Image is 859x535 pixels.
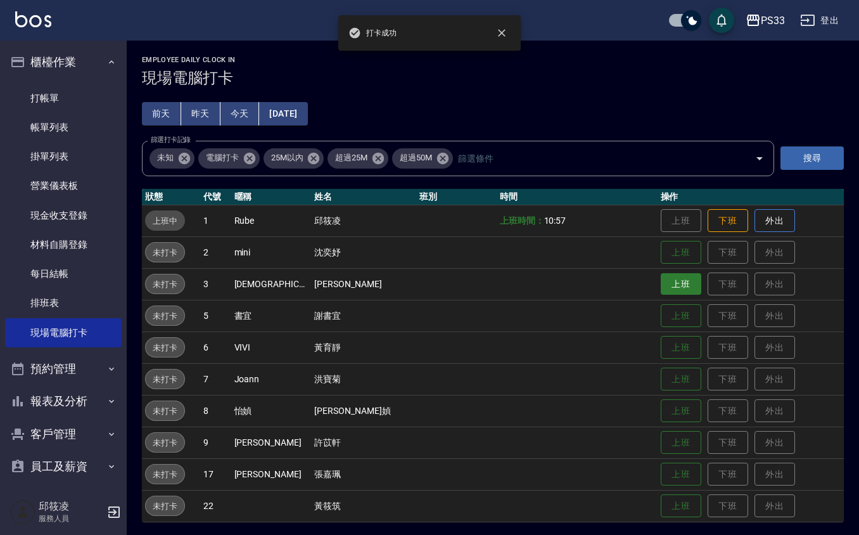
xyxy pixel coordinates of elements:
[311,189,416,205] th: 姓名
[146,500,184,513] span: 未打卡
[311,300,416,332] td: 謝書宜
[150,148,194,169] div: 未知
[708,209,748,233] button: 下班
[198,151,246,164] span: 電腦打卡
[311,490,416,522] td: 黃筱筑
[231,189,312,205] th: 暱稱
[311,458,416,490] td: 張嘉珮
[500,216,544,226] b: 上班時間：
[231,458,312,490] td: [PERSON_NAME]
[200,189,231,205] th: 代號
[328,148,388,169] div: 超過25M
[780,146,844,170] button: 搜尋
[146,404,184,418] span: 未打卡
[5,450,122,483] button: 員工及薪資
[5,288,122,318] a: 排班表
[709,8,734,33] button: save
[146,341,184,354] span: 未打卡
[749,148,770,169] button: Open
[150,151,181,164] span: 未知
[231,395,312,427] td: 怡媜
[231,268,312,300] td: [DEMOGRAPHIC_DATA][PERSON_NAME]
[142,102,181,126] button: 前天
[661,368,701,391] button: 上班
[200,332,231,363] td: 6
[200,205,231,236] td: 1
[200,427,231,458] td: 9
[497,189,658,205] th: 時間
[392,148,453,169] div: 超過50M
[146,373,184,386] span: 未打卡
[198,148,260,169] div: 電腦打卡
[416,189,497,205] th: 班別
[661,304,701,328] button: 上班
[142,69,844,87] h3: 現場電腦打卡
[231,427,312,458] td: [PERSON_NAME]
[146,468,184,481] span: 未打卡
[455,147,733,169] input: 篩選條件
[200,268,231,300] td: 3
[741,8,790,34] button: PS33
[311,332,416,363] td: 黃育靜
[151,135,191,145] label: 篩選打卡記錄
[658,189,844,205] th: 操作
[5,385,122,418] button: 報表及分析
[200,236,231,268] td: 2
[5,230,122,259] a: 材料自購登錄
[488,19,516,47] button: close
[311,205,416,236] td: 邱筱凌
[754,209,795,233] button: 外出
[311,395,416,427] td: [PERSON_NAME]媜
[5,46,122,79] button: 櫃檯作業
[761,13,785,29] div: PS33
[5,171,122,200] a: 營業儀表板
[142,56,844,64] h2: Employee Daily Clock In
[200,363,231,395] td: 7
[15,11,51,27] img: Logo
[311,268,416,300] td: [PERSON_NAME]
[264,148,324,169] div: 25M以內
[661,494,701,518] button: 上班
[142,189,200,205] th: 狀態
[39,500,103,513] h5: 邱筱凌
[311,363,416,395] td: 洪寶菊
[5,318,122,347] a: 現場電腦打卡
[145,214,185,228] span: 上班中
[200,458,231,490] td: 17
[5,418,122,451] button: 客戶管理
[259,102,307,126] button: [DATE]
[5,201,122,230] a: 現金收支登錄
[5,142,122,171] a: 掛單列表
[348,27,397,39] span: 打卡成功
[392,151,440,164] span: 超過50M
[146,309,184,323] span: 未打卡
[5,113,122,142] a: 帳單列表
[231,300,312,332] td: 書宜
[146,246,184,259] span: 未打卡
[10,500,35,525] img: Person
[231,205,312,236] td: Rube
[311,427,416,458] td: 許苡軒
[544,216,566,226] span: 10:57
[200,300,231,332] td: 5
[231,236,312,268] td: mini
[181,102,220,126] button: 昨天
[231,363,312,395] td: Joann
[661,336,701,359] button: 上班
[146,436,184,449] span: 未打卡
[661,273,701,295] button: 上班
[661,463,701,486] button: 上班
[231,332,312,363] td: VIVI
[39,513,103,524] p: 服務人員
[5,259,122,288] a: 每日結帳
[661,399,701,423] button: 上班
[5,84,122,113] a: 打帳單
[264,151,311,164] span: 25M以內
[146,278,184,291] span: 未打卡
[200,395,231,427] td: 8
[661,431,701,454] button: 上班
[328,151,375,164] span: 超過25M
[795,9,844,32] button: 登出
[311,236,416,268] td: 沈奕妤
[200,490,231,522] td: 22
